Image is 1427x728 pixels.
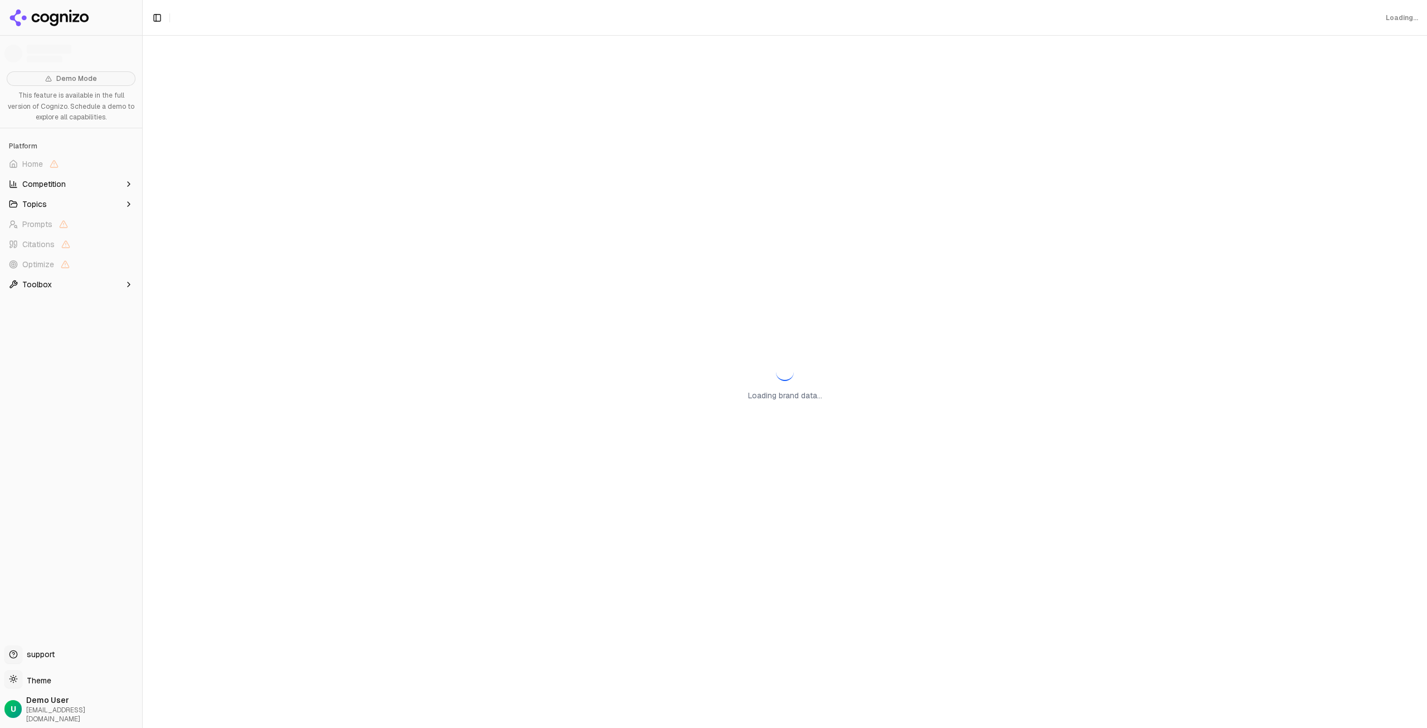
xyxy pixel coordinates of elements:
[1386,13,1418,22] div: Loading...
[4,195,138,213] button: Topics
[56,74,97,83] span: Demo Mode
[22,279,52,290] span: Toolbox
[22,158,43,170] span: Home
[22,676,51,686] span: Theme
[22,179,66,190] span: Competition
[22,259,54,270] span: Optimize
[26,706,138,724] span: [EMAIL_ADDRESS][DOMAIN_NAME]
[11,703,16,715] span: U
[748,390,822,401] p: Loading brand data...
[4,175,138,193] button: Competition
[4,137,138,155] div: Platform
[26,695,138,706] span: Demo User
[4,276,138,293] button: Toolbox
[22,199,47,210] span: Topics
[22,219,52,230] span: Prompts
[7,90,135,123] p: This feature is available in the full version of Cognizo. Schedule a demo to explore all capabili...
[22,239,55,250] span: Citations
[22,649,55,660] span: support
